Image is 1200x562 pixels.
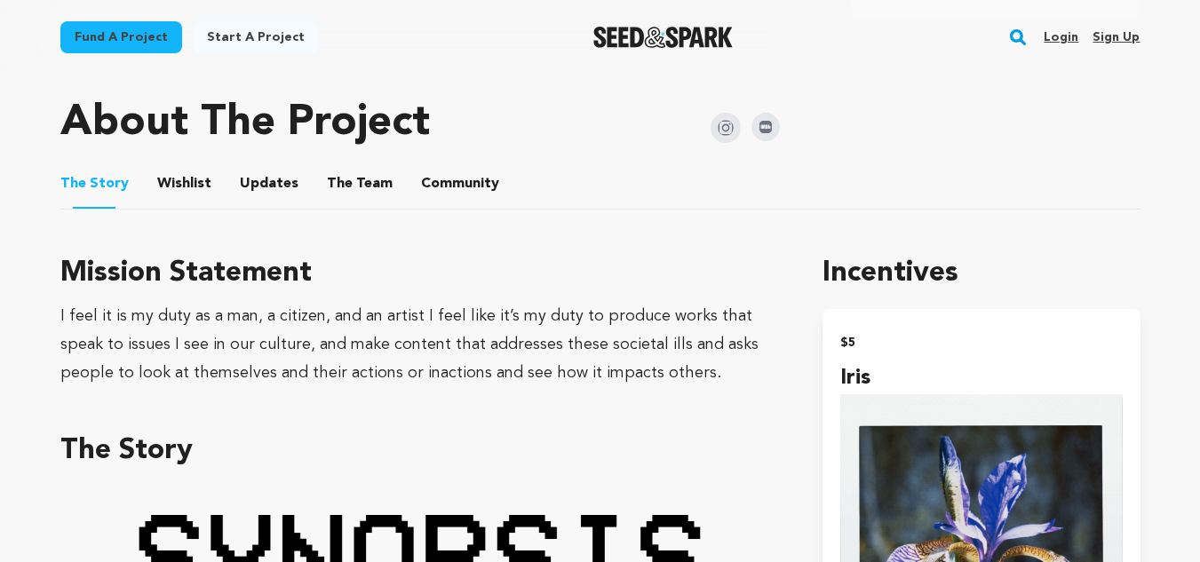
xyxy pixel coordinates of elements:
span: Updates [240,173,298,194]
h1: About The Project [60,102,430,145]
a: Start a project [193,21,319,53]
a: Fund a project [60,21,182,53]
span: The [60,173,86,194]
h4: Iris [840,362,1122,394]
span: Story [60,173,129,194]
a: Login [1044,23,1078,51]
div: I feel it is my duty as a man, a citizen, and an artist I feel like it’s my duty to produce works... [60,302,781,387]
span: Community [421,173,499,194]
img: Seed&Spark Instagram Icon [711,113,741,143]
img: Seed&Spark IMDB Icon [751,113,780,141]
a: Seed&Spark Homepage [593,27,733,48]
span: Wishlist [157,173,211,194]
h2: $5 [840,330,1122,355]
h3: Mission Statement [60,252,781,295]
img: Seed&Spark Logo Dark Mode [593,27,733,48]
h3: The Story [60,430,781,472]
a: Sign up [1093,23,1140,51]
span: Team [327,173,393,194]
span: The [327,173,353,194]
h1: Incentives [823,252,1140,295]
